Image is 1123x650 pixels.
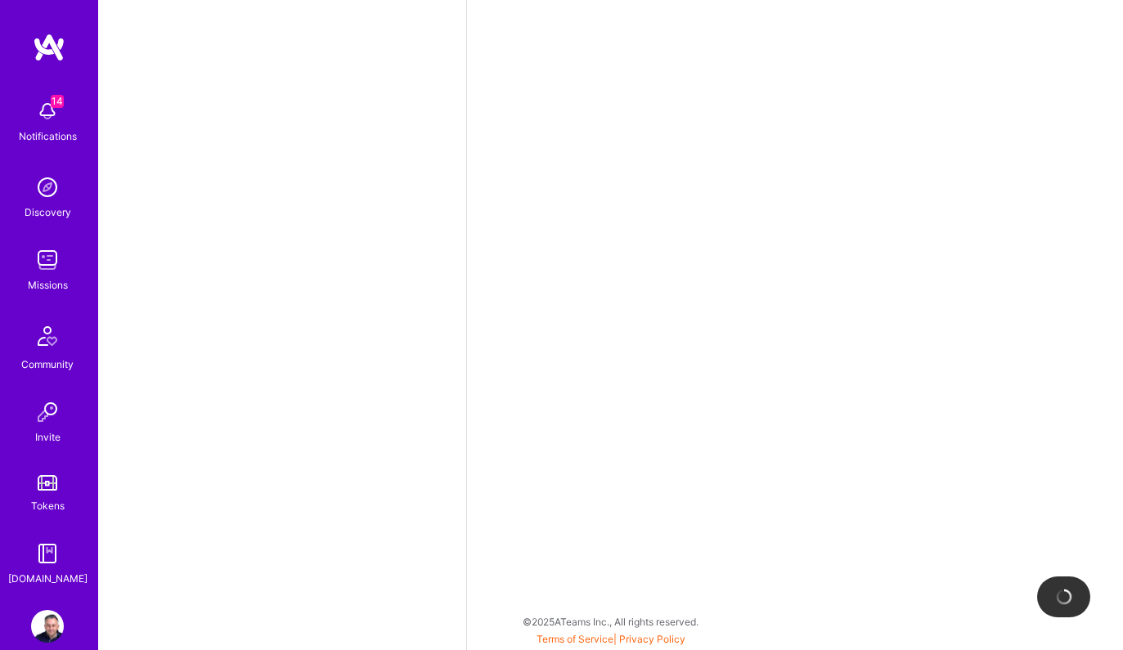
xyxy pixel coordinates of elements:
[98,601,1123,642] div: © 2025 ATeams Inc., All rights reserved.
[31,396,64,428] img: Invite
[38,475,57,491] img: tokens
[28,276,68,294] div: Missions
[27,610,68,643] a: User Avatar
[537,633,613,645] a: Terms of Service
[537,633,685,645] span: |
[28,316,67,356] img: Community
[51,95,64,108] span: 14
[31,244,64,276] img: teamwork
[8,570,88,587] div: [DOMAIN_NAME]
[619,633,685,645] a: Privacy Policy
[21,356,74,373] div: Community
[1056,589,1072,605] img: loading
[25,204,71,221] div: Discovery
[19,128,77,145] div: Notifications
[31,610,64,643] img: User Avatar
[31,537,64,570] img: guide book
[35,428,61,446] div: Invite
[31,95,64,128] img: bell
[33,33,65,62] img: logo
[31,497,65,514] div: Tokens
[31,171,64,204] img: discovery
